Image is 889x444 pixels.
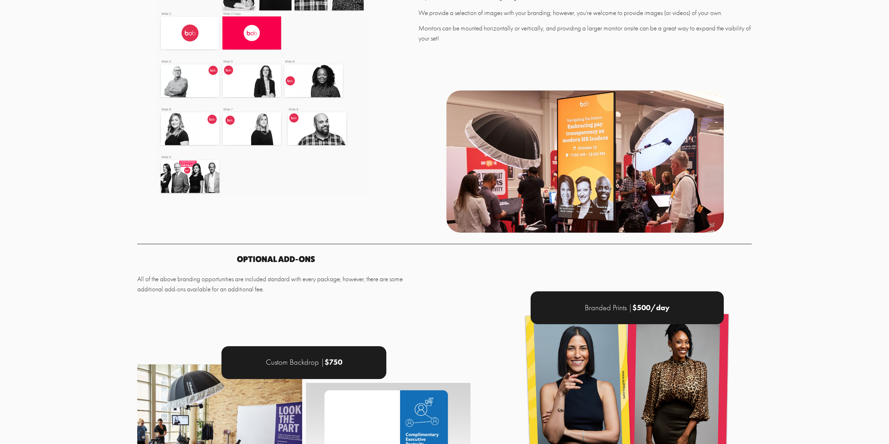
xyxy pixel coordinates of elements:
[137,274,415,294] p: All of the above branding opportunities are included standard with every package; however, there ...
[266,358,342,367] span: Custom Backdrop |
[418,23,752,44] p: Monitors can be mounted horizontally or vertically, and providing a larger monitor onsite can be ...
[585,303,670,312] span: Branded Prints |
[632,303,670,312] strong: $500/day
[418,8,752,18] p: We provide a selection of images with your branding; however, you’re welcome to provide images (o...
[137,255,415,263] h4: Optional Add-ons
[325,357,342,367] strong: $750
